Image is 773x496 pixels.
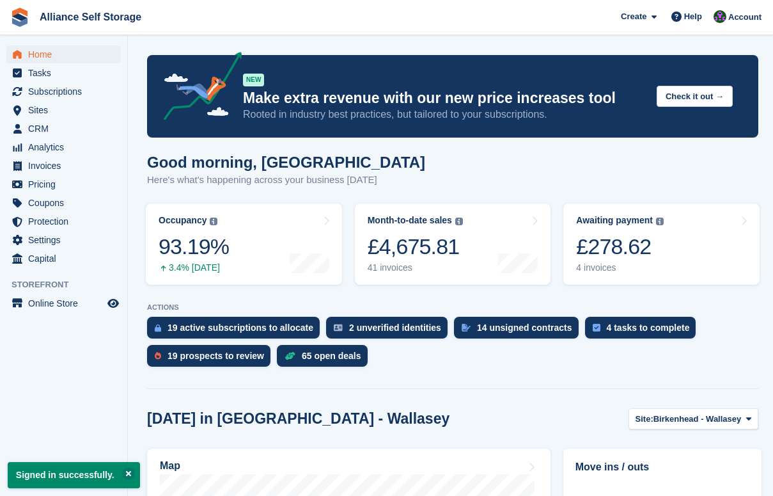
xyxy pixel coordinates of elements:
[147,173,425,188] p: Here's what's happening across your business [DATE]
[10,8,29,27] img: stora-icon-8386f47178a22dfd0bd8f6a31ec36ba5ce8667c1dd55bd0f319d3a0aa187defe.svg
[714,10,726,23] img: Romilly Norton
[368,262,463,273] div: 41 invoices
[355,204,551,285] a: Month-to-date sales £4,675.81 41 invoices
[153,52,242,125] img: price-adjustments-announcement-icon-8257ccfd72463d97f412b2fc003d46551f7dbcb40ab6d574587a9cd5c0d94...
[607,323,690,333] div: 4 tasks to complete
[28,120,105,138] span: CRM
[147,303,758,312] p: ACTIONS
[6,250,121,268] a: menu
[159,215,207,226] div: Occupancy
[28,138,105,156] span: Analytics
[243,89,646,108] p: Make extra revenue with our new price increases tool
[277,345,374,373] a: 65 open deals
[6,157,121,175] a: menu
[147,317,326,345] a: 19 active subscriptions to allocate
[28,175,105,193] span: Pricing
[368,215,452,226] div: Month-to-date sales
[8,462,140,488] p: Signed in successfully.
[28,194,105,212] span: Coupons
[6,83,121,100] a: menu
[243,108,646,122] p: Rooted in industry best practices, but tailored to your subscriptions.
[168,323,313,333] div: 19 active subscriptions to allocate
[28,83,105,100] span: Subscriptions
[147,410,449,428] h2: [DATE] in [GEOGRAPHIC_DATA] - Wallasey
[12,278,127,291] span: Storefront
[6,175,121,193] a: menu
[368,234,463,260] div: £4,675.81
[147,345,277,373] a: 19 prospects to review
[6,101,121,119] a: menu
[243,74,264,86] div: NEW
[155,352,161,360] img: prospect-51fa495bee0391a8d652442698ab0144808aea92771e9ea1ae160a38d050c398.svg
[146,204,342,285] a: Occupancy 93.19% 3.4% [DATE]
[575,460,749,475] h2: Move ins / outs
[326,317,454,345] a: 2 unverified identities
[6,212,121,230] a: menu
[28,212,105,230] span: Protection
[6,194,121,212] a: menu
[334,324,343,332] img: verify_identity-adf6edd0f0f0b5bbfe63781bf79b02c33cf7c696d77639b501bdc392416b5a36.svg
[285,351,295,360] img: deal-1b604bf984904fb50ccaf53a9ad4b4a5d6e5aea283cecdc64d6e3604feb123c2.svg
[168,351,264,361] div: 19 prospects to review
[210,218,217,225] img: icon-info-grey-7440780725fd019a000dd9b08b2336e03edf1995a4989e88bcd33f0948082b44.svg
[462,324,471,332] img: contract_signature_icon-13c848040528278c33f63329250d36e43548de30e8caae1d1a13099fd9432cc5.svg
[147,154,425,171] h1: Good morning, [GEOGRAPHIC_DATA]
[28,231,105,249] span: Settings
[6,45,121,63] a: menu
[621,10,646,23] span: Create
[454,317,585,345] a: 14 unsigned contracts
[656,218,664,225] img: icon-info-grey-7440780725fd019a000dd9b08b2336e03edf1995a4989e88bcd33f0948082b44.svg
[302,351,361,361] div: 65 open deals
[35,6,146,28] a: Alliance Self Storage
[629,408,758,429] button: Site: Birkenhead - Wallasey
[349,323,441,333] div: 2 unverified identities
[155,324,161,332] img: active_subscription_to_allocate_icon-d502201f5373d7db506a760aba3b589e785aa758c864c3986d89f69b8ff3...
[28,45,105,63] span: Home
[653,413,742,426] span: Birkenhead - Wallasey
[6,138,121,156] a: menu
[28,157,105,175] span: Invoices
[6,64,121,82] a: menu
[585,317,703,345] a: 4 tasks to complete
[636,413,653,426] span: Site:
[28,101,105,119] span: Sites
[159,234,229,260] div: 93.19%
[6,231,121,249] a: menu
[576,262,664,273] div: 4 invoices
[6,294,121,312] a: menu
[684,10,702,23] span: Help
[28,250,105,268] span: Capital
[576,215,653,226] div: Awaiting payment
[6,120,121,138] a: menu
[160,460,180,472] h2: Map
[105,296,121,311] a: Preview store
[563,204,760,285] a: Awaiting payment £278.62 4 invoices
[576,234,664,260] div: £278.62
[728,11,761,24] span: Account
[477,323,572,333] div: 14 unsigned contracts
[28,64,105,82] span: Tasks
[657,86,733,107] button: Check it out →
[455,218,463,225] img: icon-info-grey-7440780725fd019a000dd9b08b2336e03edf1995a4989e88bcd33f0948082b44.svg
[593,324,600,332] img: task-75834270c22a3079a89374b754ae025e5fb1db73e45f91037f5363f120a921f8.svg
[159,262,229,273] div: 3.4% [DATE]
[28,294,105,312] span: Online Store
